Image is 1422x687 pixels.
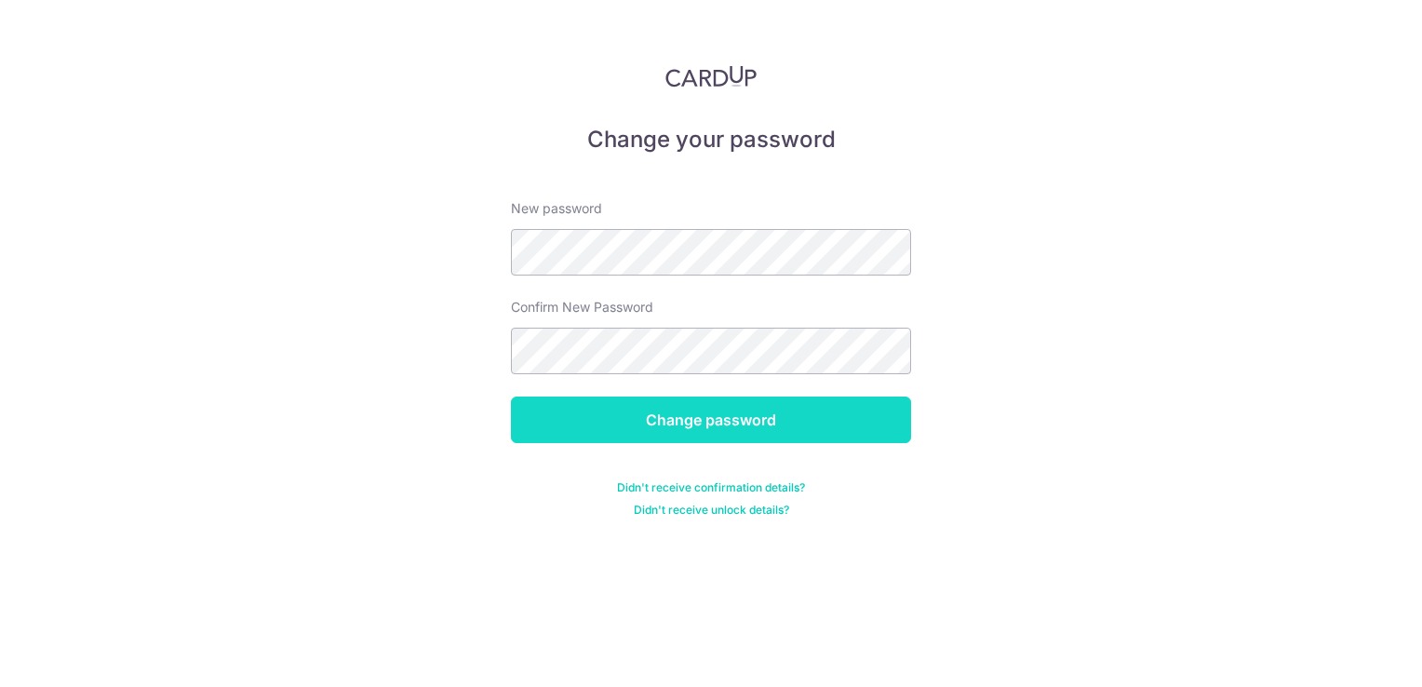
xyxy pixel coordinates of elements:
[634,503,789,518] a: Didn't receive unlock details?
[617,480,805,495] a: Didn't receive confirmation details?
[511,199,602,218] label: New password
[511,125,911,155] h5: Change your password
[511,298,653,317] label: Confirm New Password
[665,65,757,88] img: CardUp Logo
[511,397,911,443] input: Change password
